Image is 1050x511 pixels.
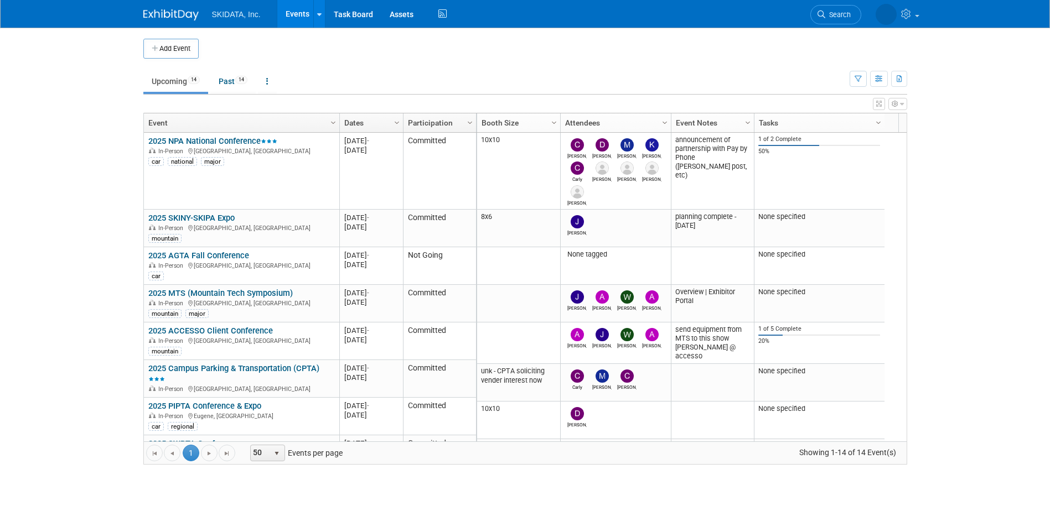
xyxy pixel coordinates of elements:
div: [DATE] [344,363,398,373]
div: Malloy Pohrer [592,383,612,390]
span: In-Person [158,385,187,393]
img: Dave Luken [596,161,609,175]
span: Go to the last page [223,449,231,458]
span: - [367,326,369,335]
td: Overview | Exhibitor Portal [671,285,754,322]
span: - [367,289,369,297]
a: 2025 SWPTA Conference [148,439,240,449]
div: Andreas Kranabetter [642,304,661,311]
div: 20% [758,337,880,345]
img: In-Person Event [149,385,156,391]
a: Event [148,113,332,132]
span: Column Settings [550,118,558,127]
span: - [367,213,369,222]
div: [DATE] [344,136,398,145]
img: Andy Shenberger [571,328,584,341]
a: Column Settings [327,113,339,130]
div: mountain [148,234,182,243]
td: announcement of partnership with Pay by Phone ([PERSON_NAME] post, etc) [671,133,754,210]
div: [DATE] [344,373,398,382]
span: In-Person [158,148,187,155]
div: Carly Jansen [567,383,587,390]
div: [DATE] [344,335,398,345]
img: Corey Gase [620,161,634,175]
img: Andreas Kranabetter [645,328,659,341]
a: Column Settings [464,113,476,130]
img: Damon Kessler [596,138,609,152]
div: [GEOGRAPHIC_DATA], [GEOGRAPHIC_DATA] [148,298,334,307]
div: Wesley Martin [617,341,637,348]
div: None specified [758,367,880,376]
a: Event Notes [676,113,747,132]
div: None tagged [565,250,666,259]
span: In-Person [158,413,187,420]
div: major [185,309,209,318]
div: [DATE] [344,222,398,232]
td: Committed [403,435,476,473]
img: Keith Lynch [645,138,659,152]
td: Committed [403,133,476,210]
img: Malloy Pohrer [620,138,634,152]
img: Andreas Kranabetter [645,290,659,304]
a: 2025 AGTA Fall Conference [148,251,249,260]
div: None specified [758,212,880,221]
span: Search [825,11,851,19]
div: [GEOGRAPHIC_DATA], [GEOGRAPHIC_DATA] [148,146,334,155]
img: Damon Kessler [571,407,584,420]
span: - [367,251,369,259]
img: John Keefe [571,215,584,228]
a: Search [810,5,861,24]
img: John Keefe [571,290,584,304]
div: John Mayambi [642,175,661,182]
div: John Keefe [592,341,612,348]
a: 2025 Campus Parking & Transportation (CPTA) [148,363,319,384]
span: In-Person [158,337,187,345]
span: 50 [251,445,270,461]
span: In-Person [158,225,187,232]
div: [DATE] [344,401,398,410]
img: Christopher Archer [620,369,634,383]
div: None specified [758,404,880,413]
a: 2025 ACCESSO Client Conference [148,326,273,336]
span: Column Settings [660,118,669,127]
td: 10x10 [477,401,560,439]
img: Mary Beth McNair [876,4,897,25]
a: Attendees [565,113,664,132]
div: Keith Lynch [642,152,661,159]
a: Past14 [210,71,256,92]
div: [DATE] [344,260,398,269]
div: [DATE] [344,251,398,260]
span: 14 [235,76,247,84]
td: Committed [403,398,476,435]
span: select [272,449,281,458]
div: car [148,272,164,280]
span: Column Settings [743,118,752,127]
a: Upcoming14 [143,71,208,92]
div: Eugene, [GEOGRAPHIC_DATA] [148,411,334,420]
div: [GEOGRAPHIC_DATA], [GEOGRAPHIC_DATA] [148,260,334,270]
div: Christopher Archer [617,383,637,390]
td: Committed [403,285,476,322]
img: In-Person Event [149,148,156,153]
span: Go to the next page [205,449,214,458]
div: car [148,157,164,166]
img: William Reigeluth [620,290,634,304]
span: Events per page [236,445,354,461]
a: Dates [344,113,396,132]
span: 14 [188,76,200,84]
img: Carly Jansen [571,369,584,383]
span: Showing 1-14 of 14 Event(s) [789,445,906,460]
div: John Keefe [567,228,587,236]
span: Column Settings [392,118,401,127]
span: SKIDATA, Inc. [212,10,261,19]
td: planning complete - [DATE] [671,210,754,247]
div: None specified [758,250,880,259]
div: Andy Shenberger [567,341,587,348]
span: Column Settings [329,118,338,127]
button: Add Event [143,39,199,59]
a: Column Settings [872,113,885,130]
div: Andreas Kranabetter [642,341,661,348]
a: Tasks [759,113,877,132]
img: Wesley Martin [620,328,634,341]
a: Go to the previous page [164,445,180,461]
